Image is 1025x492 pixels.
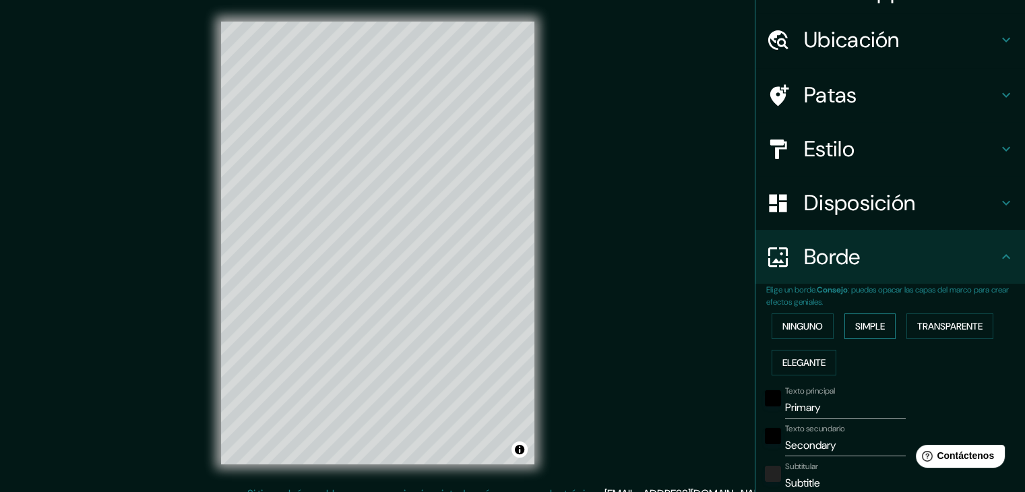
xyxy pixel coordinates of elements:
button: color-222222 [765,466,781,482]
div: Borde [755,230,1025,284]
font: Subtitular [785,461,818,472]
font: Disposición [804,189,915,217]
font: Ubicación [804,26,900,54]
button: Simple [844,313,896,339]
font: Patas [804,81,857,109]
div: Patas [755,68,1025,122]
font: Borde [804,243,861,271]
font: Simple [855,320,885,332]
div: Estilo [755,122,1025,176]
font: : puedes opacar las capas del marco para crear efectos geniales. [766,284,1009,307]
button: Elegante [772,350,836,375]
font: Ninguno [782,320,823,332]
button: negro [765,428,781,444]
font: Estilo [804,135,855,163]
button: Activar o desactivar atribución [511,441,528,458]
div: Ubicación [755,13,1025,67]
button: Ninguno [772,313,834,339]
iframe: Lanzador de widgets de ayuda [905,439,1010,477]
div: Disposición [755,176,1025,230]
font: Texto principal [785,386,835,396]
font: Consejo [817,284,848,295]
font: Elegante [782,357,826,369]
font: Transparente [917,320,983,332]
button: negro [765,390,781,406]
button: Transparente [906,313,993,339]
font: Texto secundario [785,423,845,434]
font: Elige un borde. [766,284,817,295]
